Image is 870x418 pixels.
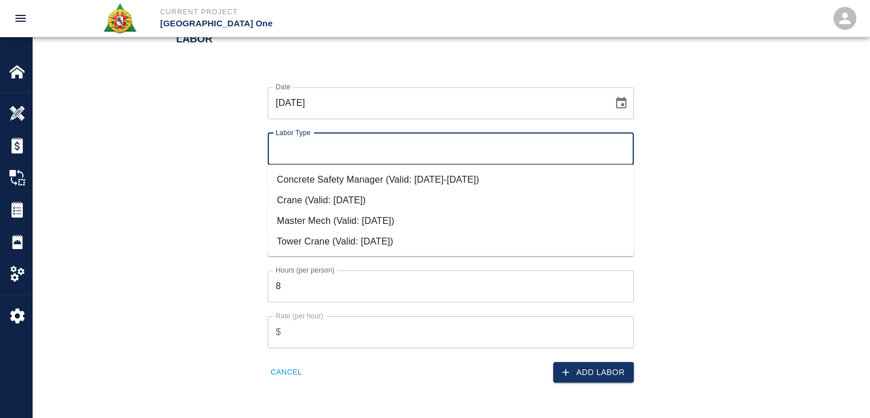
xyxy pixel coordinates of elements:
li: Tower Crane (Valid: [DATE]) [268,231,634,251]
input: mm/dd/yyyy [268,87,605,119]
button: Add Labor [553,362,634,383]
button: open drawer [7,5,34,32]
h2: Labor [176,33,725,46]
label: Hours (per person) [276,265,335,275]
img: Roger & Sons Concrete [102,2,137,34]
li: Concrete Safety Manager (Valid: [DATE]-[DATE]) [268,169,634,190]
iframe: Chat Widget [813,363,870,418]
li: Crane (Valid: [DATE]) [268,190,634,210]
p: $ [276,325,281,339]
label: Date [276,82,291,92]
p: [GEOGRAPHIC_DATA] One [160,17,497,30]
label: Labor Type [276,128,311,137]
p: Current Project [160,7,497,17]
label: Rate (per hour) [276,311,323,321]
button: Cancel [268,364,305,381]
button: Choose date, selected date is Sep 9, 2025 [610,92,633,115]
li: Master Mech (Valid: [DATE]) [268,210,634,231]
